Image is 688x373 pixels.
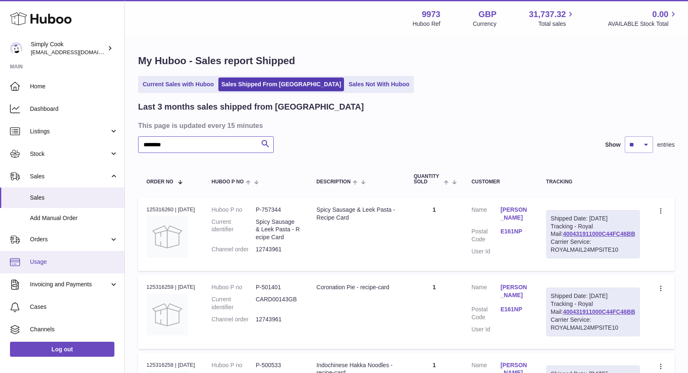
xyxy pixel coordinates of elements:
h1: My Huboo - Sales report Shipped [138,54,675,68]
dt: Postal Code [471,305,500,321]
a: [PERSON_NAME] [500,283,530,299]
dt: Current identifier [212,295,256,311]
a: Sales Shipped From [GEOGRAPHIC_DATA] [218,78,344,91]
span: Order No [146,179,173,185]
a: 400431911000C44FC46BB [563,308,635,315]
dd: 12743961 [256,315,300,323]
span: Invoicing and Payments [30,280,109,288]
span: 31,737.32 [529,9,566,20]
a: 0.00 AVAILABLE Stock Total [608,9,678,28]
dt: User Id [471,325,500,333]
dd: CARD00143GB [256,295,300,311]
span: Cases [30,303,118,311]
dt: Huboo P no [212,206,256,214]
a: 400431911000C44FC46BB [563,230,635,237]
span: Orders [30,235,109,243]
div: Tracking [546,179,640,185]
dd: P-757344 [256,206,300,214]
dt: User Id [471,248,500,255]
span: Usage [30,258,118,266]
div: Shipped Date: [DATE] [551,292,635,300]
div: 125316258 | [DATE] [146,361,195,369]
div: Spicy Sausage & Leek Pasta - Recipe Card [317,206,397,222]
div: Tracking - Royal Mail: [546,210,640,258]
div: Tracking - Royal Mail: [546,288,640,336]
span: Channels [30,325,118,333]
span: Description [317,179,351,185]
img: no-photo.jpg [146,216,188,258]
span: AVAILABLE Stock Total [608,20,678,28]
div: Currency [473,20,497,28]
td: 1 [405,275,463,348]
div: Carrier Service: ROYALMAIL24MPSITE10 [551,316,635,332]
a: 31,737.32 Total sales [529,9,575,28]
dt: Huboo P no [212,361,256,369]
span: Sales [30,194,118,202]
dd: Spicy Sausage & Leek Pasta - Recipe Card [256,218,300,242]
div: Carrier Service: ROYALMAIL24MPSITE10 [551,238,635,254]
dt: Channel order [212,315,256,323]
span: Total sales [538,20,575,28]
span: Quantity Sold [413,174,442,185]
span: Huboo P no [212,179,244,185]
dt: Name [471,206,500,224]
span: entries [657,141,675,149]
td: 1 [405,198,463,271]
span: Listings [30,128,109,135]
dd: 12743961 [256,245,300,253]
dt: Channel order [212,245,256,253]
img: tech@simplycook.com [10,42,22,55]
img: no-photo.jpg [146,294,188,335]
dd: P-501401 [256,283,300,291]
a: E161NP [500,305,530,313]
dt: Name [471,283,500,301]
span: Sales [30,173,109,180]
div: Customer [471,179,529,185]
label: Show [605,141,621,149]
a: Sales Not With Huboo [346,78,412,91]
a: E161NP [500,228,530,235]
h2: Last 3 months sales shipped from [GEOGRAPHIC_DATA] [138,101,364,113]
div: 125316260 | [DATE] [146,206,195,213]
strong: 9973 [422,9,441,20]
span: 0.00 [652,9,668,20]
div: Simply Cook [31,40,106,56]
dt: Postal Code [471,228,500,243]
div: 125316259 | [DATE] [146,283,195,291]
div: Huboo Ref [413,20,441,28]
span: Stock [30,150,109,158]
dt: Huboo P no [212,283,256,291]
a: [PERSON_NAME] [500,206,530,222]
dt: Current identifier [212,218,256,242]
a: Current Sales with Huboo [140,78,217,91]
div: Coronation Pie - recipe-card [317,283,397,291]
strong: GBP [478,9,496,20]
span: Home [30,83,118,90]
div: Shipped Date: [DATE] [551,215,635,223]
span: Dashboard [30,105,118,113]
span: [EMAIL_ADDRESS][DOMAIN_NAME] [31,49,122,55]
h3: This page is updated every 15 minutes [138,121,673,130]
a: Log out [10,342,114,357]
span: Add Manual Order [30,214,118,222]
dd: P-500533 [256,361,300,369]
